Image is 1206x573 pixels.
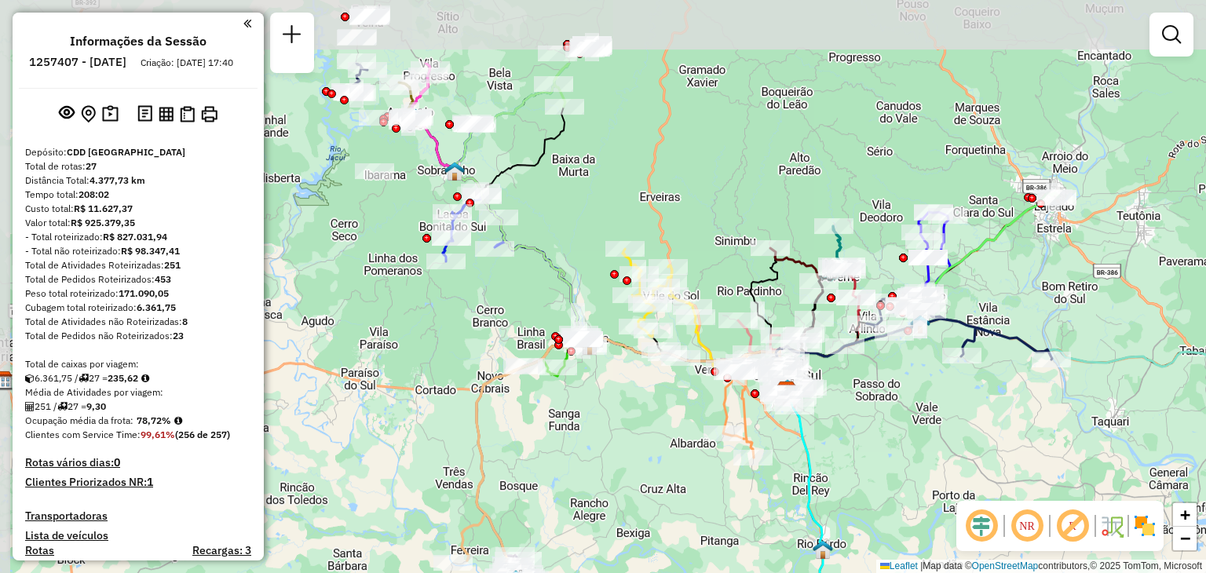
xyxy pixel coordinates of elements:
strong: 0 [114,455,120,469]
a: Nova sessão e pesquisa [276,19,308,54]
img: Exibir/Ocultar setores [1132,513,1157,538]
img: CDD Santa Cruz do Sul [777,381,797,401]
div: Atividade não roteirizada - VALDIR LAISSMANN - M [908,250,948,265]
strong: 453 [155,273,171,285]
img: Arroio do Tigre [405,108,426,128]
span: Ocultar deslocamento [963,507,1000,545]
i: Cubagem total roteirizado [25,374,35,383]
span: Exibir rótulo [1054,507,1091,545]
img: Sobradinho [444,161,465,181]
button: Visualizar Romaneio [177,103,198,126]
img: Venâncio Aires [910,314,930,334]
strong: 171.090,05 [119,287,169,299]
a: OpenStreetMap [972,560,1039,571]
div: Atividade não roteirizada - ANDRESSA FERNANDES [538,46,577,61]
div: Tempo total: [25,188,251,202]
h4: Clientes Priorizados NR: [25,476,251,489]
a: Rotas [25,544,54,557]
strong: 27 [86,160,97,172]
div: Atividade não roteirizada - LEONIR BERTOTTI [355,163,394,179]
i: Meta Caixas/viagem: 212,48 Diferença: 23,14 [141,374,149,383]
button: Visualizar relatório de Roteirização [155,103,177,124]
strong: 6.361,75 [137,301,176,313]
a: Exibir filtros [1156,19,1187,50]
div: - Total não roteirizado: [25,244,251,258]
h6: 1257407 - [DATE] [29,55,126,69]
strong: 23 [173,330,184,341]
strong: 251 [164,259,181,271]
img: Santa Cruz FAD [777,378,798,399]
div: 6.361,75 / 27 = [25,371,251,385]
div: Atividade não roteirizada - 61.534.957 NELCI HAMMERSCHMITT RAMINELLI [359,110,398,126]
div: Depósito: [25,145,251,159]
div: Total de caixas por viagem: [25,357,251,371]
strong: 78,72% [137,414,171,426]
strong: 8 [182,316,188,327]
strong: 9,30 [86,400,106,412]
i: Total de rotas [57,402,68,411]
button: Imprimir Rotas [198,103,221,126]
img: Fluxo de ruas [1099,513,1124,538]
div: Atividade não roteirizada - SCHUCH BEB'S [897,288,937,304]
div: Criação: [DATE] 17:40 [134,56,239,70]
i: Total de Atividades [25,402,35,411]
strong: 4.377,73 km [90,174,145,186]
div: Atividade não roteirizada - SCHMACHTENBERG e CIA [564,331,603,347]
div: Map data © contributors,© 2025 TomTom, Microsoft [876,560,1206,573]
button: Exibir sessão original [56,101,78,126]
strong: CDD [GEOGRAPHIC_DATA] [67,146,185,158]
span: Ocupação média da frota: [25,414,133,426]
span: + [1180,505,1190,524]
div: - Total roteirizado: [25,230,251,244]
strong: 235,62 [108,372,138,384]
strong: R$ 827.031,94 [103,231,167,243]
div: Distância Total: [25,173,251,188]
div: Total de Atividades Roteirizadas: [25,258,251,272]
strong: R$ 98.347,41 [121,245,180,257]
a: Clique aqui para minimizar o painel [243,14,251,32]
div: 251 / 27 = [25,400,251,414]
h4: Informações da Sessão [70,34,206,49]
i: Total de rotas [79,374,89,383]
span: Clientes com Service Time: [25,429,141,440]
span: Ocultar NR [1008,507,1046,545]
div: Custo total: [25,202,251,216]
h4: Rotas vários dias: [25,456,251,469]
div: Total de Atividades não Roteirizadas: [25,315,251,329]
div: Cubagem total roteirizado: [25,301,251,315]
button: Painel de Sugestão [99,102,122,126]
span: − [1180,528,1190,548]
strong: R$ 925.379,35 [71,217,135,228]
div: Total de Pedidos Roteirizados: [25,272,251,286]
strong: (256 de 257) [175,429,230,440]
div: Total de Pedidos não Roteirizados: [25,329,251,343]
em: Média calculada utilizando a maior ocupação (%Peso ou %Cubagem) de cada rota da sessão. Rotas cro... [174,416,182,425]
div: Valor total: [25,216,251,230]
h4: Lista de veículos [25,529,251,542]
a: Zoom out [1173,527,1197,550]
strong: 99,61% [141,429,175,440]
div: Atividade não roteirizada - MINI MERCADO SODER L [836,290,875,305]
img: Rio Pardo [813,539,833,560]
button: Logs desbloquear sessão [134,102,155,126]
button: Centralizar mapa no depósito ou ponto de apoio [78,102,99,126]
div: Total de rotas: [25,159,251,173]
a: Leaflet [880,560,918,571]
strong: 208:02 [79,188,109,200]
a: Zoom in [1173,503,1197,527]
strong: 1 [147,475,153,489]
div: Média de Atividades por viagem: [25,385,251,400]
h4: Transportadoras [25,509,251,523]
strong: R$ 11.627,37 [74,203,133,214]
div: Peso total roteirizado: [25,286,251,301]
h4: Recargas: 3 [192,544,251,557]
span: | [920,560,923,571]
